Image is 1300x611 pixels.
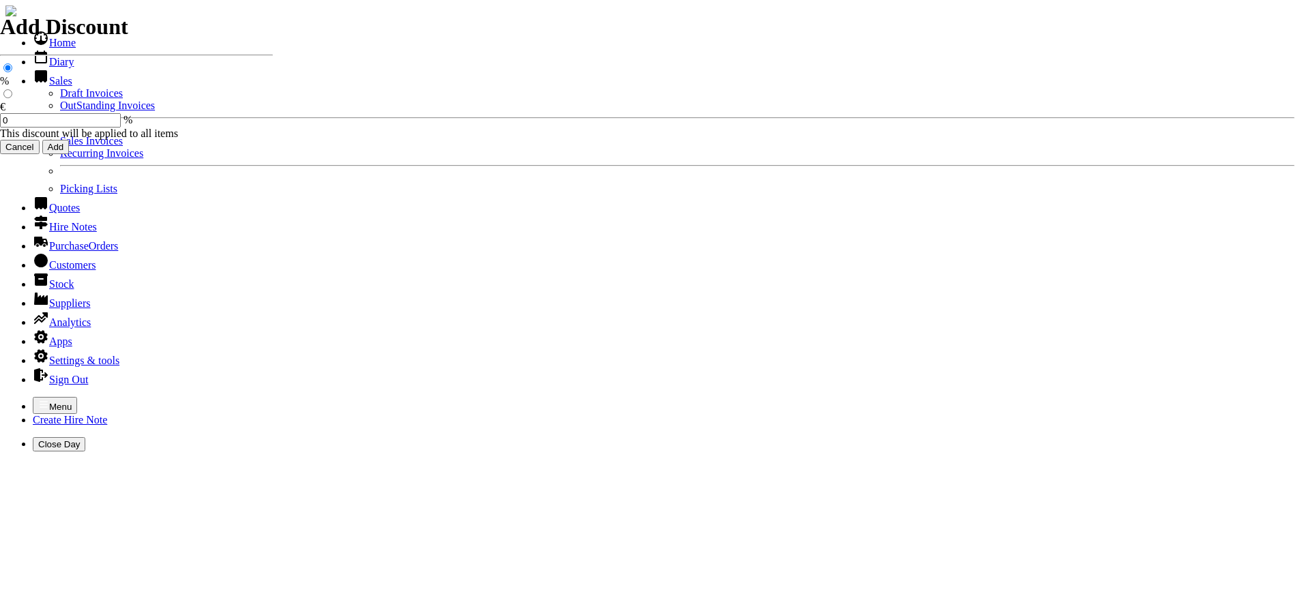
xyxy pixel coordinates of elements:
li: Suppliers [33,290,1295,310]
li: Sales [33,68,1295,195]
a: Picking Lists [60,183,117,194]
input: % [3,63,12,72]
li: Stock [33,271,1295,290]
a: Settings & tools [33,355,119,366]
input: Add [42,140,70,154]
a: Apps [33,336,72,347]
input: € [3,89,12,98]
button: Menu [33,397,77,414]
li: Hire Notes [33,214,1295,233]
a: Stock [33,278,74,290]
button: Close Day [33,437,85,451]
a: Create Hire Note [33,414,107,426]
a: Suppliers [33,297,90,309]
a: Customers [33,259,96,271]
a: Quotes [33,202,80,213]
a: PurchaseOrders [33,240,118,252]
span: % [124,114,132,125]
a: Sign Out [33,374,88,385]
a: Hire Notes [33,221,97,233]
ul: Sales [33,87,1295,195]
a: Analytics [33,316,91,328]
